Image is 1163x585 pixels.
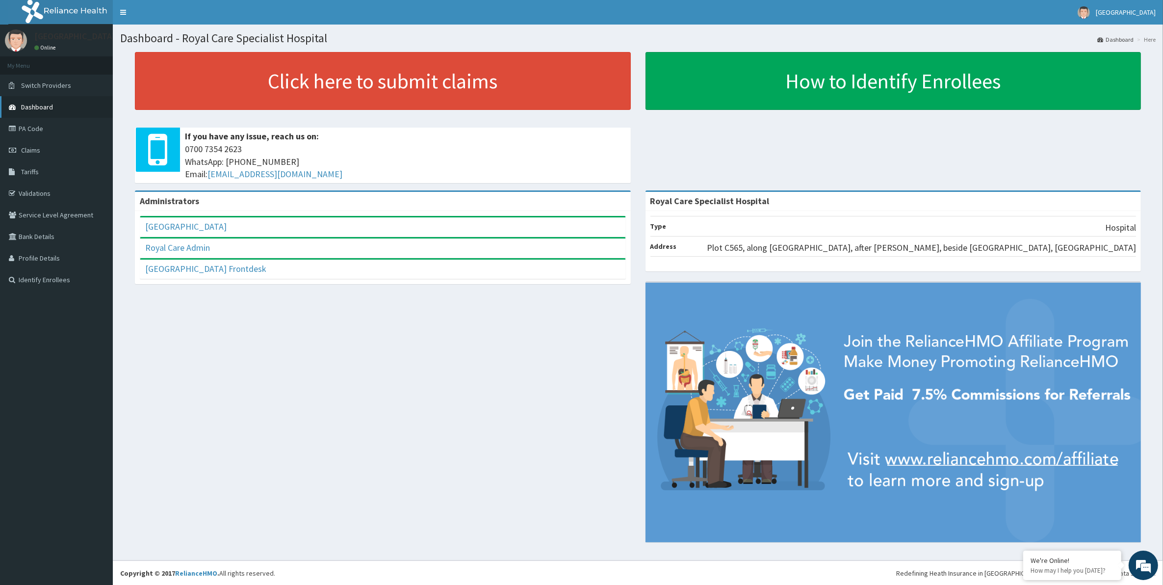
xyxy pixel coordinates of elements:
a: [GEOGRAPHIC_DATA] [145,221,227,232]
span: Claims [21,146,40,155]
a: How to Identify Enrollees [646,52,1141,110]
img: d_794563401_company_1708531726252_794563401 [18,49,40,74]
strong: Royal Care Specialist Hospital [650,195,770,207]
strong: Copyright © 2017 . [120,569,219,578]
a: Dashboard [1097,35,1134,44]
a: Click here to submit claims [135,52,631,110]
textarea: Type your message and hit 'Enter' [5,268,187,302]
a: RelianceHMO [175,569,217,578]
span: Dashboard [21,103,53,111]
p: Hospital [1105,221,1136,234]
b: Administrators [140,195,199,207]
span: Tariffs [21,167,39,176]
a: [EMAIL_ADDRESS][DOMAIN_NAME] [207,168,342,180]
a: Online [34,44,58,51]
b: Address [650,242,677,251]
img: User Image [1078,6,1090,19]
div: We're Online! [1031,556,1114,565]
p: Plot C565, along [GEOGRAPHIC_DATA], after [PERSON_NAME], beside [GEOGRAPHIC_DATA], [GEOGRAPHIC_DATA] [707,241,1136,254]
b: If you have any issue, reach us on: [185,131,319,142]
span: We're online! [57,124,135,223]
p: How may I help you today? [1031,566,1114,575]
img: User Image [5,29,27,52]
span: Switch Providers [21,81,71,90]
span: 0700 7354 2623 WhatsApp: [PHONE_NUMBER] Email: [185,143,626,181]
a: Royal Care Admin [145,242,210,253]
img: provider-team-banner.png [646,283,1141,542]
span: [GEOGRAPHIC_DATA] [1096,8,1156,17]
div: Chat with us now [51,55,165,68]
a: [GEOGRAPHIC_DATA] Frontdesk [145,263,266,274]
p: [GEOGRAPHIC_DATA] [34,32,115,41]
div: Minimize live chat window [161,5,184,28]
b: Type [650,222,667,231]
li: Here [1135,35,1156,44]
h1: Dashboard - Royal Care Specialist Hospital [120,32,1156,45]
div: Redefining Heath Insurance in [GEOGRAPHIC_DATA] using Telemedicine and Data Science! [896,568,1156,578]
